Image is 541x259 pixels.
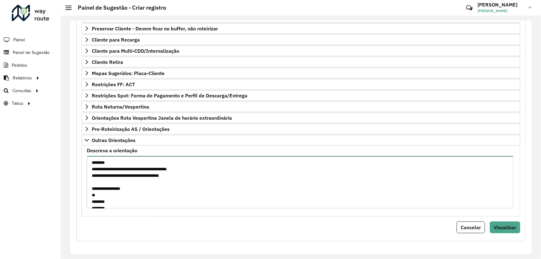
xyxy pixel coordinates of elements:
[92,82,135,87] span: Restrições FF: ACT
[477,8,524,14] span: [PERSON_NAME]
[82,46,520,56] a: Cliente para Multi-CDD/Internalização
[82,124,520,134] a: Pre-Roteirização AS / Orientações
[92,127,170,132] span: Pre-Roteirização AS / Orientações
[92,138,135,143] span: Outras Orientações
[82,145,520,217] div: Outras Orientações
[82,68,520,78] a: Mapas Sugeridos: Placa-Cliente
[82,34,520,45] a: Cliente para Recarga
[461,224,481,230] span: Cancelar
[92,71,165,76] span: Mapas Sugeridos: Placa-Cliente
[72,4,166,11] h2: Painel de Sugestão - Criar registro
[12,100,23,107] span: Tático
[92,93,247,98] span: Restrições Spot: Forma de Pagamento e Perfil de Descarga/Entrega
[92,48,179,53] span: Cliente para Multi-CDD/Internalização
[92,60,123,65] span: Cliente Retira
[92,115,232,120] span: Orientações Rota Vespertina Janela de horário extraordinária
[92,104,149,109] span: Rota Noturna/Vespertina
[457,221,485,233] button: Cancelar
[82,101,520,112] a: Rota Noturna/Vespertina
[13,75,32,81] span: Relatórios
[82,90,520,101] a: Restrições Spot: Forma de Pagamento e Perfil de Descarga/Entrega
[82,23,520,34] a: Preservar Cliente - Devem ficar no buffer, não roteirizar
[82,79,520,90] a: Restrições FF: ACT
[477,2,524,8] h3: [PERSON_NAME]
[82,57,520,67] a: Cliente Retira
[12,62,27,69] span: Pedidos
[463,1,476,15] a: Contato Rápido
[92,26,218,31] span: Preservar Cliente - Devem ficar no buffer, não roteirizar
[92,37,140,42] span: Cliente para Recarga
[13,37,25,43] span: Painel
[13,49,50,56] span: Painel de Sugestão
[12,87,31,94] span: Consultas
[82,135,520,145] a: Outras Orientações
[494,224,516,230] span: Visualizar
[87,147,137,154] label: Descreva a orientação
[490,221,520,233] button: Visualizar
[82,113,520,123] a: Orientações Rota Vespertina Janela de horário extraordinária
